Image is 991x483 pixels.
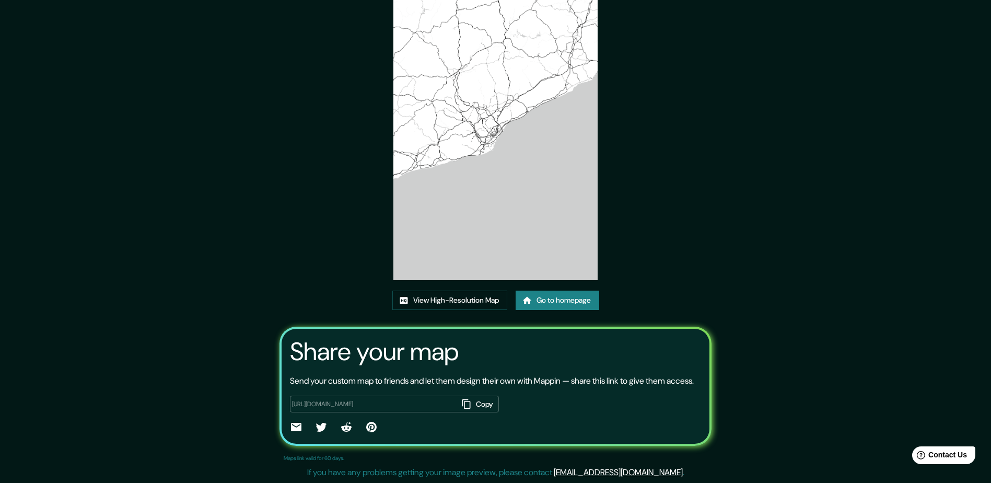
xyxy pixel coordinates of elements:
a: View High-Resolution Map [392,291,507,310]
a: Go to homepage [516,291,599,310]
p: Maps link valid for 60 days. [284,454,344,462]
iframe: Help widget launcher [898,442,980,471]
a: [EMAIL_ADDRESS][DOMAIN_NAME] [554,467,683,478]
p: If you have any problems getting your image preview, please contact . [307,466,684,479]
h3: Share your map [290,337,459,366]
button: Copy [458,396,499,413]
p: Send your custom map to friends and let them design their own with Mappin — share this link to gi... [290,375,694,387]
